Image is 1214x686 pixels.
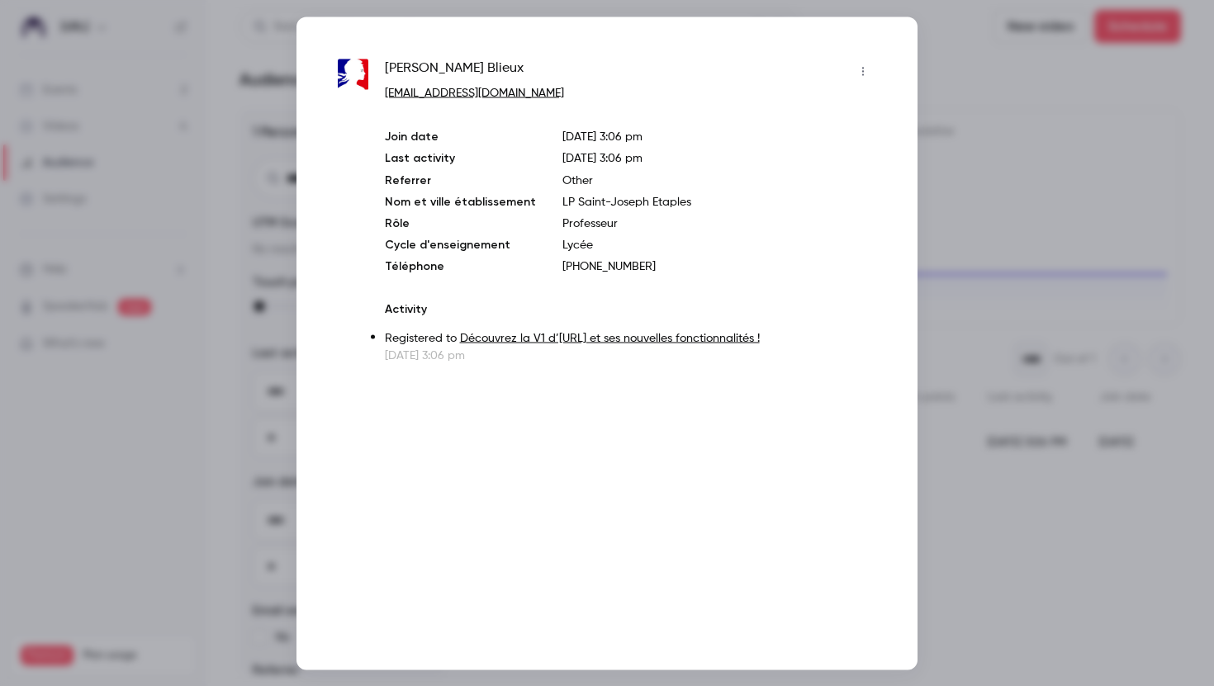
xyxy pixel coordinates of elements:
span: [DATE] 3:06 pm [562,152,643,163]
img: ac-lille.fr [338,59,368,90]
a: Découvrez la V1 d’[URL] et ses nouvelles fonctionnalités ! [460,332,760,343]
p: Nom et ville établissement [385,193,536,210]
p: Join date [385,128,536,144]
p: Téléphone [385,258,536,274]
p: [PHONE_NUMBER] [562,258,876,274]
span: [PERSON_NAME] Blieux [385,58,524,84]
p: Other [562,172,876,188]
p: Professeur [562,215,876,231]
p: [DATE] 3:06 pm [385,347,876,363]
p: Activity [385,300,876,317]
p: Cycle d'enseignement [385,236,536,253]
p: Last activity [385,149,536,167]
p: Lycée [562,236,876,253]
p: [DATE] 3:06 pm [562,128,876,144]
a: [EMAIL_ADDRESS][DOMAIN_NAME] [385,87,564,98]
p: Registered to [385,329,876,347]
p: Referrer [385,172,536,188]
p: LP Saint-Joseph Etaples [562,193,876,210]
p: Rôle [385,215,536,231]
